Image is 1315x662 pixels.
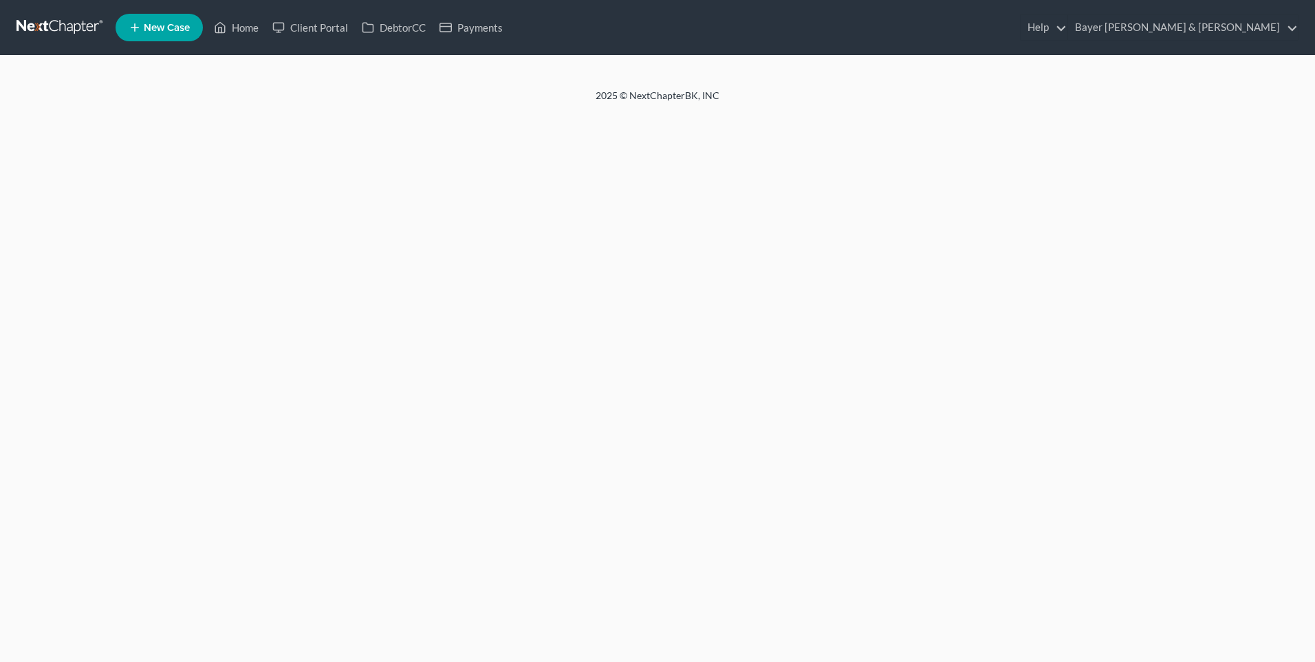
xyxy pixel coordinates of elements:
new-legal-case-button: New Case [116,14,203,41]
a: Client Portal [265,15,355,40]
a: DebtorCC [355,15,433,40]
a: Bayer [PERSON_NAME] & [PERSON_NAME] [1068,15,1298,40]
a: Payments [433,15,510,40]
a: Help [1021,15,1067,40]
a: Home [207,15,265,40]
div: 2025 © NextChapterBK, INC [265,89,1050,114]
